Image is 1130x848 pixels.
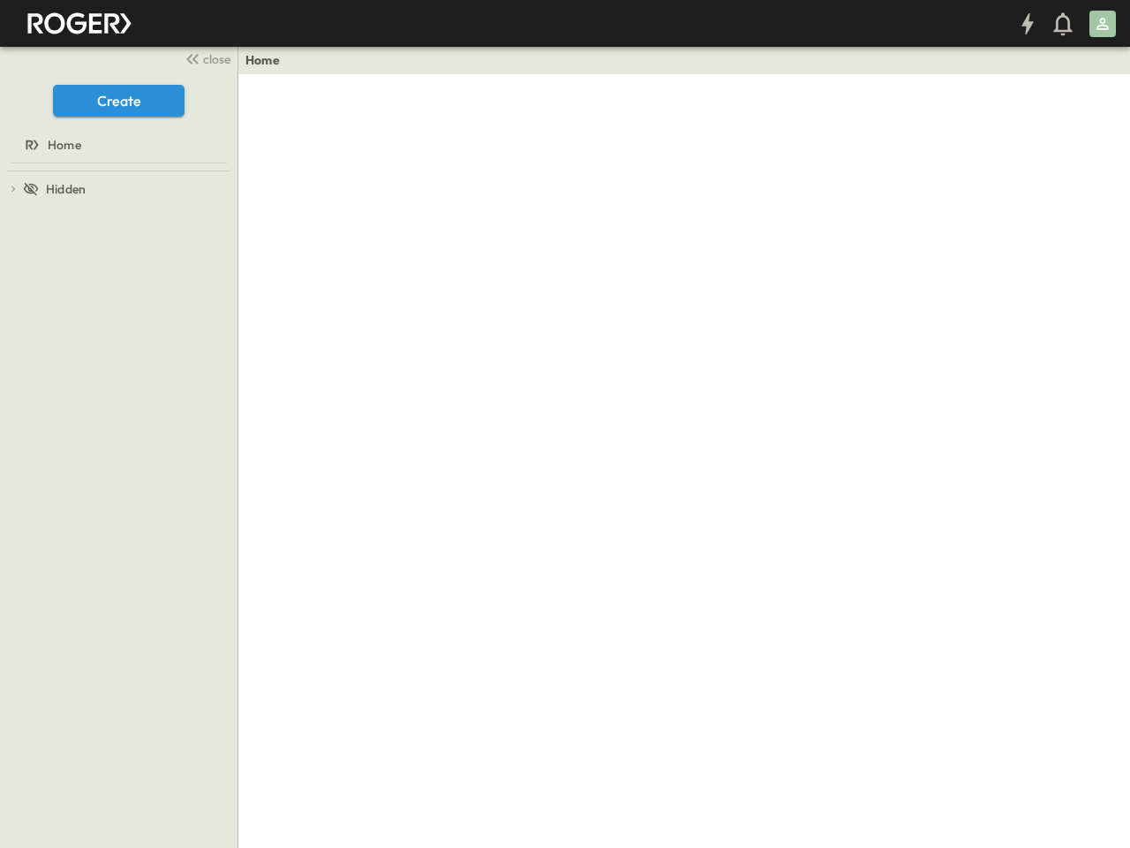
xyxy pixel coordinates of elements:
[4,132,230,157] a: Home
[48,136,81,154] span: Home
[245,51,290,69] nav: breadcrumbs
[177,46,234,71] button: close
[46,180,86,198] span: Hidden
[245,51,280,69] a: Home
[53,85,185,117] button: Create
[203,50,230,68] span: close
